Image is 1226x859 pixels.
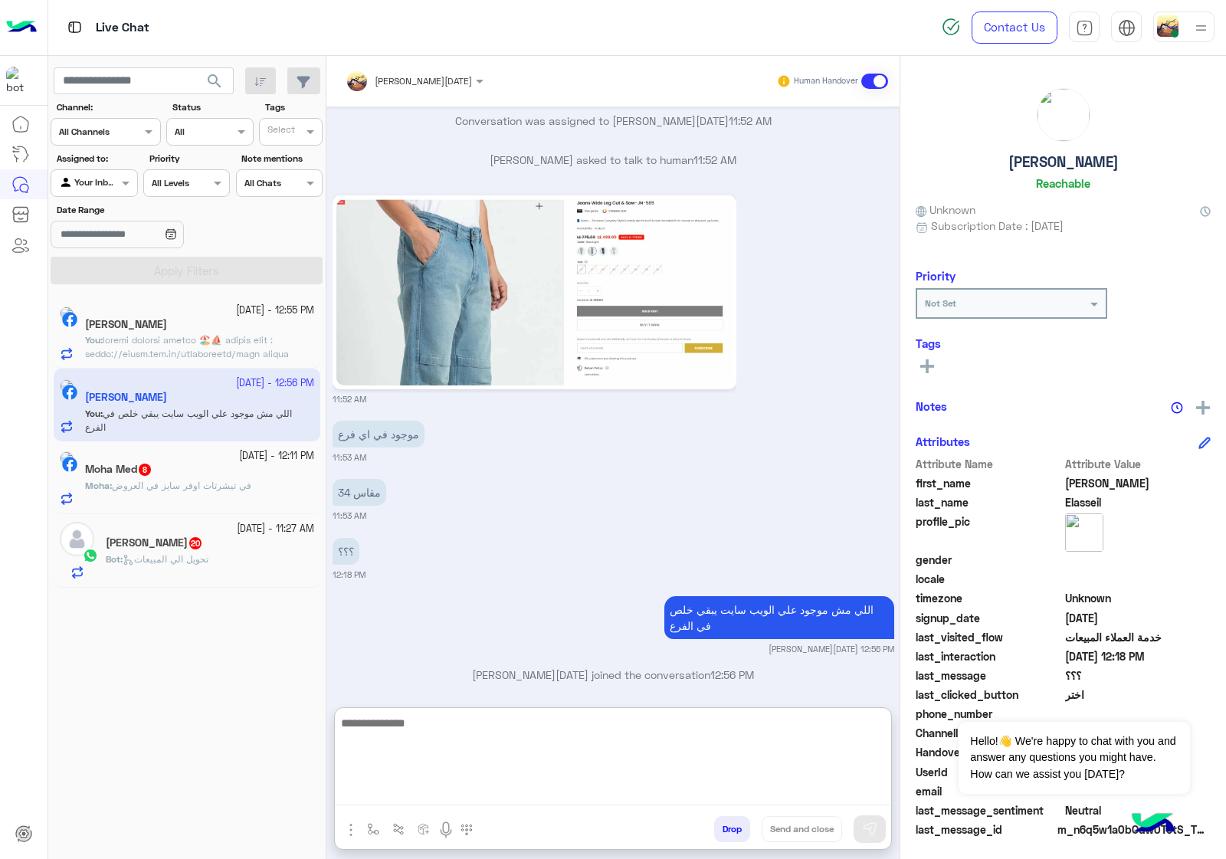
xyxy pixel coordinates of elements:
[1065,590,1211,606] span: Unknown
[1065,475,1211,491] span: Mahmoud
[862,821,877,837] img: send message
[1065,667,1211,684] span: ؟؟؟
[265,100,321,114] label: Tags
[85,334,103,346] b: :
[51,257,323,284] button: Apply Filters
[85,480,110,491] span: Moha
[1065,552,1211,568] span: null
[916,725,1062,741] span: ChannelId
[916,571,1062,587] span: locale
[1065,513,1103,552] img: picture
[942,18,960,36] img: spinner
[916,202,975,218] span: Unknown
[85,480,112,491] b: :
[333,510,366,522] small: 11:53 AM
[83,548,98,563] img: WhatsApp
[916,687,1062,703] span: last_clicked_button
[6,67,34,94] img: 713415422032625
[6,11,37,44] img: Logo
[916,783,1062,799] span: email
[386,816,411,841] button: Trigger scenario
[1196,401,1210,415] img: add
[1126,798,1180,851] img: hulul-logo.png
[1057,821,1211,838] span: m_n6q5w1a0bOdw0TotS_TWtEEdKfusW_xJuQqgadW-b6ppaF-9i1V64J9c_FePr30X3dEkUPFrLeIiEajzCAU2GQ
[714,816,750,842] button: Drop
[664,596,894,639] p: 2/10/2025, 12:56 PM
[916,744,1062,760] span: HandoverOn
[333,152,894,168] p: [PERSON_NAME] asked to talk to human
[60,522,94,556] img: defaultAdmin.png
[916,434,970,448] h6: Attributes
[916,269,956,283] h6: Priority
[333,421,425,448] p: 2/10/2025, 11:53 AM
[85,334,313,608] span: لينكات كولكيشن الصيفي 🏖️⛵ تيشيرت بولو : https://eagle.com.eg/collections/polo تيشيرت تريكو : http...
[85,463,152,476] h5: Moha Med
[333,667,894,683] p: [PERSON_NAME][DATE] joined the conversation
[1065,648,1211,664] span: 2025-10-02T09:18:24.726Z
[916,513,1062,549] span: profile_pic
[916,648,1062,664] span: last_interaction
[85,334,100,346] span: You
[172,100,251,114] label: Status
[1192,18,1211,38] img: profile
[972,11,1057,44] a: Contact Us
[916,706,1062,722] span: phone_number
[367,823,379,835] img: select flow
[729,114,772,127] span: 11:52 AM
[139,464,151,476] span: 8
[85,318,167,331] h5: Maher Mohamed
[123,553,208,565] span: تحويل الي المبيعات
[916,494,1062,510] span: last_name
[1065,494,1211,510] span: Elasseil
[342,821,360,839] img: send attachment
[237,522,314,536] small: [DATE] - 11:27 AM
[916,629,1062,645] span: last_visited_flow
[333,393,366,405] small: 11:52 AM
[916,764,1062,780] span: UserId
[916,610,1062,626] span: signup_date
[333,479,386,506] p: 2/10/2025, 11:53 AM
[106,536,203,549] h5: حسام اشرف
[236,303,314,318] small: [DATE] - 12:55 PM
[241,152,320,166] label: Note mentions
[762,816,842,842] button: Send and close
[1038,89,1090,141] img: picture
[1065,456,1211,472] span: Attribute Value
[60,307,74,320] img: picture
[710,668,754,681] span: 12:56 PM
[1157,15,1178,37] img: userImage
[196,67,234,100] button: search
[461,824,473,836] img: make a call
[62,457,77,472] img: Facebook
[1076,19,1093,37] img: tab
[392,823,405,835] img: Trigger scenario
[411,816,437,841] button: create order
[149,152,228,166] label: Priority
[333,451,366,464] small: 11:53 AM
[916,802,1062,818] span: last_message_sentiment
[333,538,359,565] p: 2/10/2025, 12:18 PM
[1069,11,1100,44] a: tab
[60,451,74,465] img: picture
[916,590,1062,606] span: timezone
[916,475,1062,491] span: first_name
[57,203,228,217] label: Date Range
[189,537,202,549] span: 20
[1065,571,1211,587] span: null
[265,123,295,140] div: Select
[375,75,472,87] span: [PERSON_NAME][DATE]
[96,18,149,38] p: Live Chat
[361,816,386,841] button: select flow
[112,480,251,491] span: في تيشرتات اوفر سايز في العروض
[106,553,123,565] b: :
[916,552,1062,568] span: gender
[916,456,1062,472] span: Attribute Name
[333,113,894,129] p: Conversation was assigned to [PERSON_NAME][DATE]
[333,569,366,581] small: 12:18 PM
[1171,402,1183,414] img: notes
[931,218,1064,234] span: Subscription Date : [DATE]
[437,821,455,839] img: send voice note
[769,643,894,655] small: [PERSON_NAME][DATE] 12:56 PM
[239,449,314,464] small: [DATE] - 12:11 PM
[1118,19,1136,37] img: tab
